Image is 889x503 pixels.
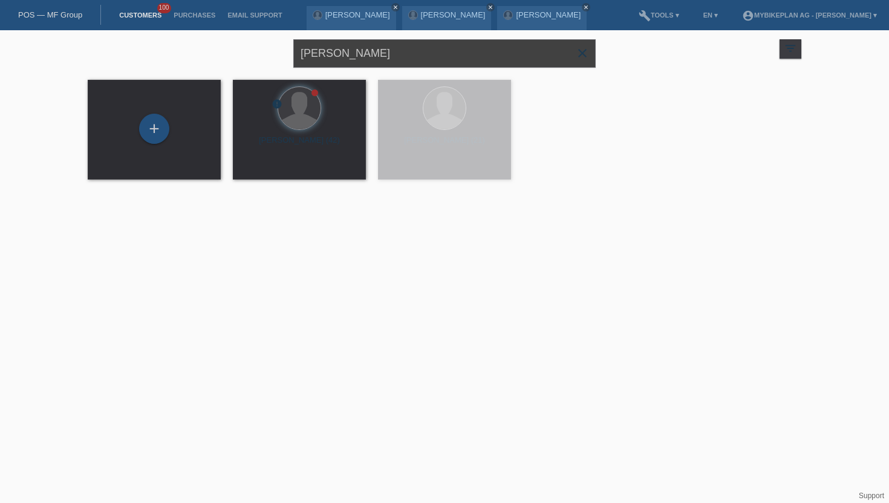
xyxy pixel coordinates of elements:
[736,11,883,19] a: account_circleMybikeplan AG - [PERSON_NAME] ▾
[421,10,486,19] a: [PERSON_NAME]
[272,99,282,109] i: error
[293,39,596,68] input: Search...
[575,46,590,60] i: close
[168,11,221,19] a: Purchases
[243,135,356,155] div: [PERSON_NAME] (42)
[391,3,400,11] a: close
[272,99,282,111] div: unconfirmed, pending
[697,11,724,19] a: EN ▾
[388,135,501,155] div: [PERSON_NAME] (21)
[582,3,590,11] a: close
[18,10,82,19] a: POS — MF Group
[784,42,797,55] i: filter_list
[487,4,493,10] i: close
[639,10,651,22] i: build
[742,10,754,22] i: account_circle
[392,4,399,10] i: close
[221,11,288,19] a: Email Support
[633,11,685,19] a: buildTools ▾
[113,11,168,19] a: Customers
[140,118,169,139] div: Add customer
[859,492,884,500] a: Support
[157,3,172,13] span: 100
[486,3,495,11] a: close
[583,4,589,10] i: close
[516,10,581,19] a: [PERSON_NAME]
[325,10,390,19] a: [PERSON_NAME]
